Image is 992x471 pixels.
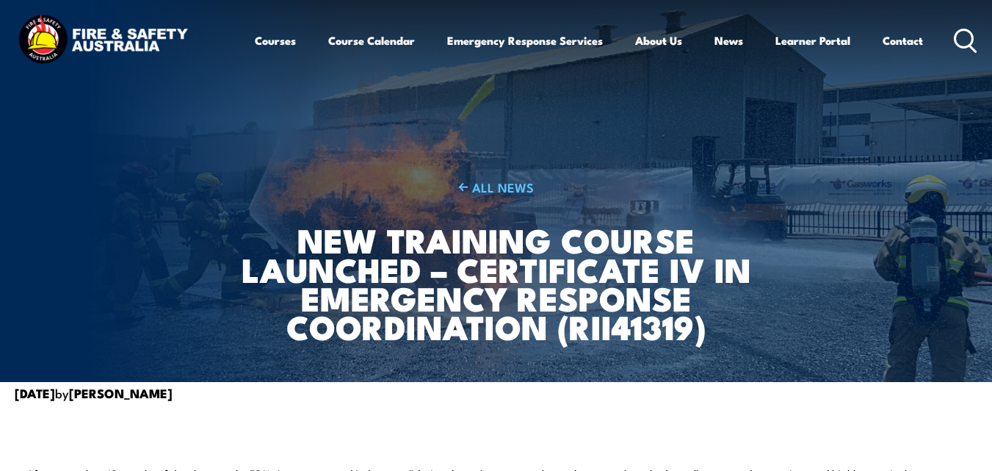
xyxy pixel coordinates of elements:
[15,384,173,402] span: by
[775,23,850,58] a: Learner Portal
[328,23,415,58] a: Course Calendar
[207,179,785,195] a: ALL NEWS
[635,23,682,58] a: About Us
[447,23,603,58] a: Emergency Response Services
[207,225,785,340] h1: New Training Course Launched – Certificate IV in Emergency Response Coordination (RII41319)
[883,23,923,58] a: Contact
[15,384,55,403] strong: [DATE]
[714,23,743,58] a: News
[69,384,173,403] strong: [PERSON_NAME]
[255,23,296,58] a: Courses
